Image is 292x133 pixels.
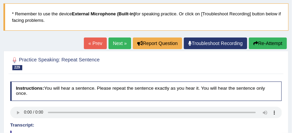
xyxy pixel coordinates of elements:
[16,86,44,91] b: Instructions:
[10,82,282,101] h4: You will hear a sentence. Please repeat the sentence exactly as you hear it. You will hear the se...
[10,56,179,70] h2: Practice Speaking: Repeat Sentence
[10,123,282,128] h4: Transcript:
[249,38,287,49] button: Re-Attempt
[184,38,247,49] a: Troubleshoot Recording
[133,38,182,49] button: Report Question
[84,38,106,49] a: « Prev
[12,65,22,70] span: 229
[109,38,131,49] a: Next »
[3,3,289,31] blockquote: * Remember to use the device for speaking practice. Or click on [Troubleshoot Recording] button b...
[72,11,136,16] b: External Microphone (Built-in)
